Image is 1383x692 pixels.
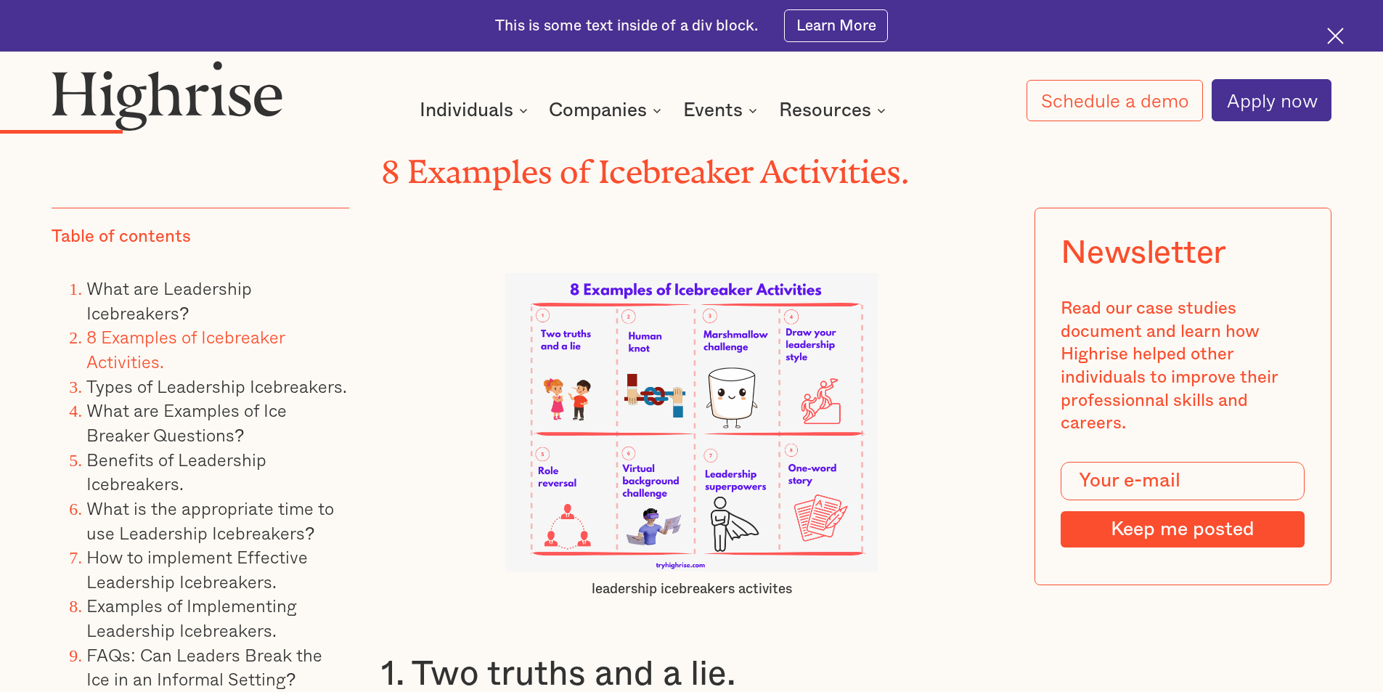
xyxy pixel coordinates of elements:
img: Highrise logo [52,60,282,130]
a: What is the appropriate time to use Leadership Icebreakers? [86,494,334,546]
div: Table of contents [52,226,191,249]
img: leadership icebreakers activites [505,273,878,571]
a: Schedule a demo [1027,80,1204,121]
div: This is some text inside of a div block. [495,16,758,36]
a: Benefits of Leadership Icebreakers. [86,446,266,497]
div: Resources [779,102,890,119]
a: Learn More [784,9,888,42]
figcaption: leadership icebreakers activites [505,580,878,598]
h2: 8 Examples of Icebreaker Activities. [381,146,1003,183]
a: What are Leadership Icebreakers? [86,274,252,326]
input: Keep me posted [1061,511,1305,548]
a: Types of Leadership Icebreakers. [86,373,347,399]
div: Resources [779,102,871,119]
a: 8 Examples of Icebreaker Activities. [86,323,285,375]
div: Events [683,102,762,119]
div: Companies [549,102,647,119]
input: Your e-mail [1061,462,1305,501]
a: Examples of Implementing Leadership Icebreakers. [86,592,297,643]
div: Read our case studies document and learn how Highrise helped other individuals to improve their p... [1061,298,1305,436]
a: How to implement Effective Leadership Icebreakers. [86,543,308,595]
div: Events [683,102,743,119]
img: Cross icon [1327,28,1344,44]
div: Companies [549,102,666,119]
div: Individuals [420,102,532,119]
a: Apply now [1212,79,1331,121]
a: What are Examples of Ice Breaker Questions? [86,396,287,448]
div: Individuals [420,102,513,119]
form: Modal Form [1061,462,1305,548]
div: Newsletter [1061,234,1226,272]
